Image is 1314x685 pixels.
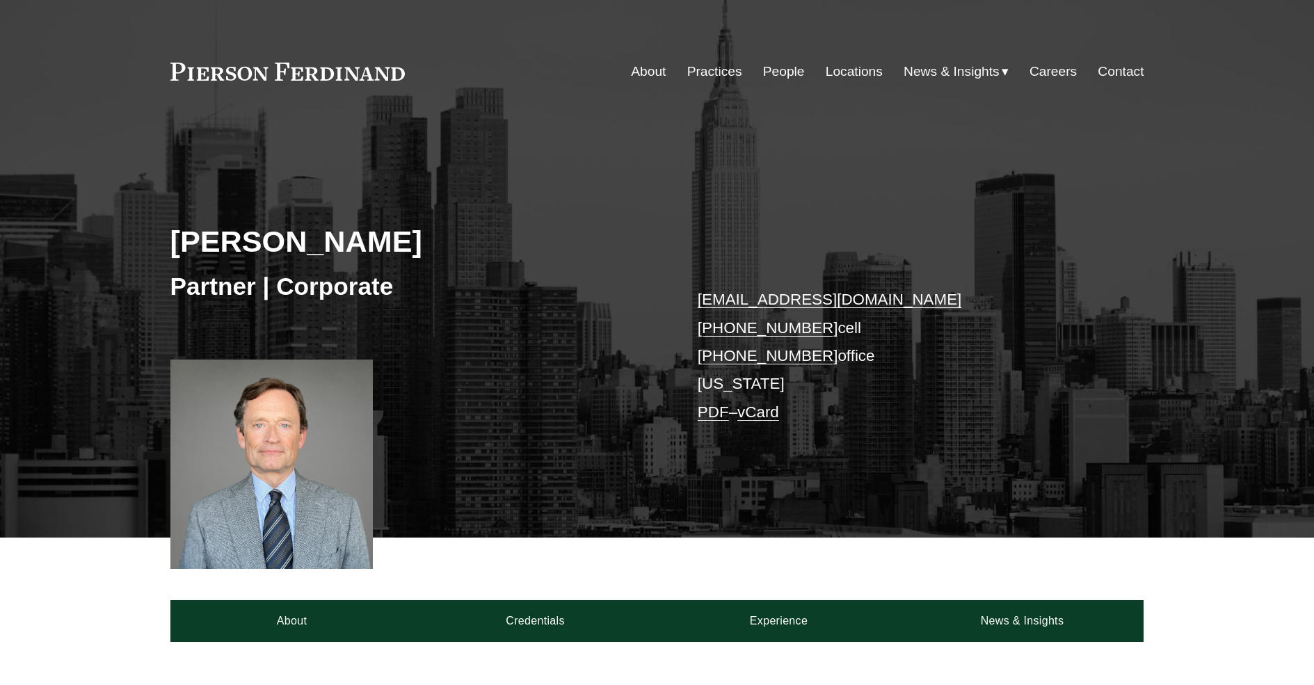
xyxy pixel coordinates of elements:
[904,58,1009,85] a: folder dropdown
[414,600,657,642] a: Credentials
[170,223,657,259] h2: [PERSON_NAME]
[687,58,742,85] a: Practices
[1029,58,1077,85] a: Careers
[170,600,414,642] a: About
[763,58,805,85] a: People
[170,271,657,302] h3: Partner | Corporate
[698,286,1103,426] p: cell office [US_STATE] –
[698,319,838,337] a: [PHONE_NUMBER]
[1098,58,1144,85] a: Contact
[657,600,901,642] a: Experience
[737,403,779,421] a: vCard
[904,60,1000,84] span: News & Insights
[900,600,1144,642] a: News & Insights
[631,58,666,85] a: About
[698,347,838,364] a: [PHONE_NUMBER]
[698,291,961,308] a: [EMAIL_ADDRESS][DOMAIN_NAME]
[826,58,883,85] a: Locations
[698,403,729,421] a: PDF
